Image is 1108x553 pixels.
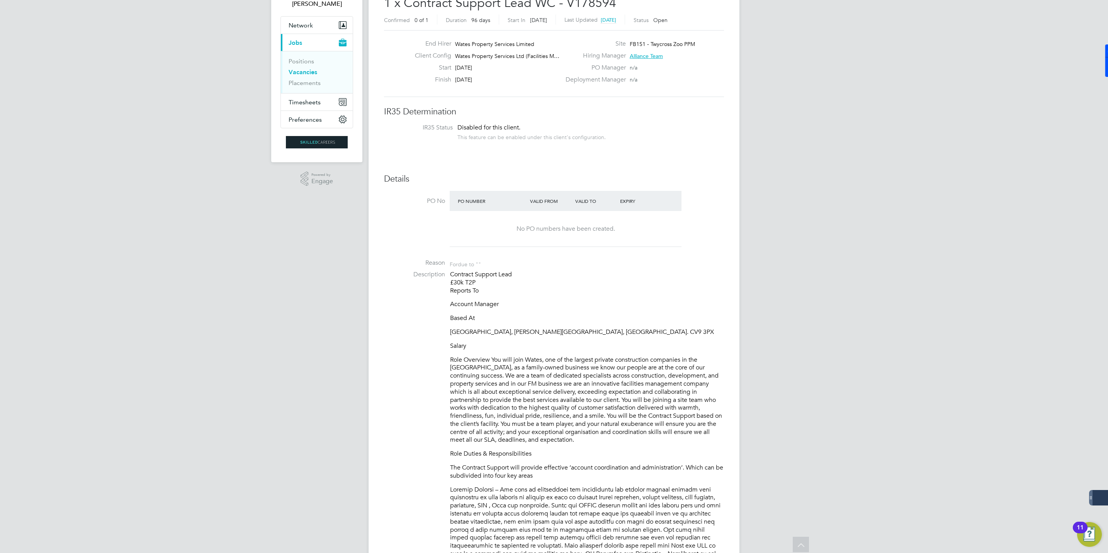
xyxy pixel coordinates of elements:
[384,271,445,279] label: Description
[450,271,724,294] p: Contract Support Lead £30k T2P Reports To
[409,76,451,84] label: Finish
[289,79,321,87] a: Placements
[634,17,649,24] label: Status
[450,328,724,336] p: [GEOGRAPHIC_DATA], [PERSON_NAME][GEOGRAPHIC_DATA], [GEOGRAPHIC_DATA]. CV9 3PX
[1077,522,1102,547] button: Open Resource Center, 11 new notifications
[384,259,445,267] label: Reason
[281,94,353,111] button: Timesheets
[508,17,525,24] label: Start In
[653,17,668,24] span: Open
[409,40,451,48] label: End Hirer
[561,40,626,48] label: Site
[311,172,333,178] span: Powered by
[573,194,619,208] div: Valid To
[392,124,453,132] label: IR35 Status
[280,136,353,148] a: Go to home page
[289,39,302,46] span: Jobs
[281,17,353,34] button: Network
[281,111,353,128] button: Preferences
[471,17,490,24] span: 96 days
[618,194,663,208] div: Expiry
[450,314,724,322] p: Based At
[409,64,451,72] label: Start
[450,450,724,458] p: Role Duties & Responsibilities
[528,194,573,208] div: Valid From
[450,342,724,350] p: Salary
[455,76,472,83] span: [DATE]
[457,124,520,131] span: Disabled for this client.
[530,17,547,24] span: [DATE]
[630,53,663,60] span: Alliance Team
[455,53,559,60] span: Wates Property Services Ltd (Facilities M…
[564,16,598,23] label: Last Updated
[301,172,333,186] a: Powered byEngage
[311,178,333,185] span: Engage
[457,225,674,233] div: No PO numbers have been created.
[415,17,428,24] span: 0 of 1
[455,64,472,71] span: [DATE]
[409,52,451,60] label: Client Config
[630,76,637,83] span: n/a
[289,22,313,29] span: Network
[561,64,626,72] label: PO Manager
[446,17,467,24] label: Duration
[450,300,724,308] p: Account Manager
[384,17,410,24] label: Confirmed
[601,17,616,23] span: [DATE]
[289,99,321,106] span: Timesheets
[455,41,534,48] span: Wates Property Services Limited
[561,76,626,84] label: Deployment Manager
[561,52,626,60] label: Hiring Manager
[289,116,322,123] span: Preferences
[384,197,445,205] label: PO No
[281,51,353,93] div: Jobs
[630,41,695,48] span: FB151 - Twycross Zoo PPM
[630,64,637,71] span: n/a
[289,58,314,65] a: Positions
[457,132,606,141] div: This feature can be enabled under this client's configuration.
[1077,527,1084,538] div: 11
[289,68,317,76] a: Vacancies
[456,194,528,208] div: PO Number
[281,34,353,51] button: Jobs
[450,464,724,480] p: The Contract Support will provide effective ‘account coordination and administration’. Which can ...
[384,174,724,185] h3: Details
[450,356,724,444] p: Role Overview You will join Wates, one of the largest private construction companies in the [GEOG...
[286,136,348,148] img: skilledcareers-logo-retina.png
[450,259,481,268] div: For due to ""
[384,106,724,117] h3: IR35 Determination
